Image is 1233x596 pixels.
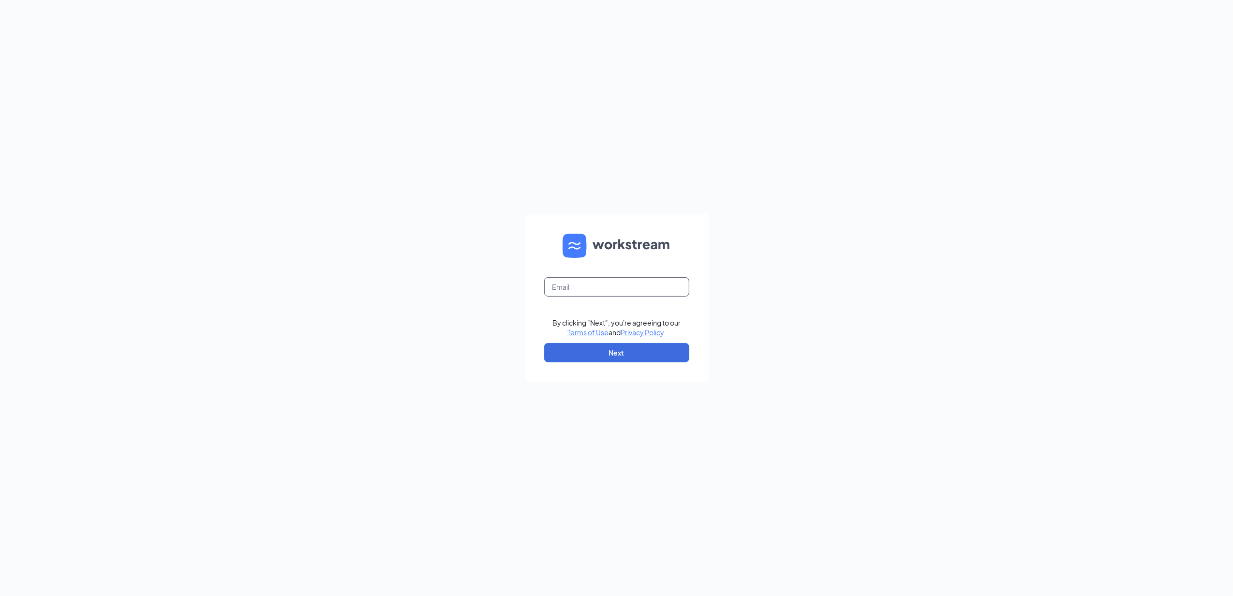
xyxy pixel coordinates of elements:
a: Terms of Use [567,328,609,337]
img: WS logo and Workstream text [563,234,671,258]
div: By clicking "Next", you're agreeing to our and . [552,318,681,337]
input: Email [544,277,689,297]
button: Next [544,343,689,362]
a: Privacy Policy [621,328,664,337]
